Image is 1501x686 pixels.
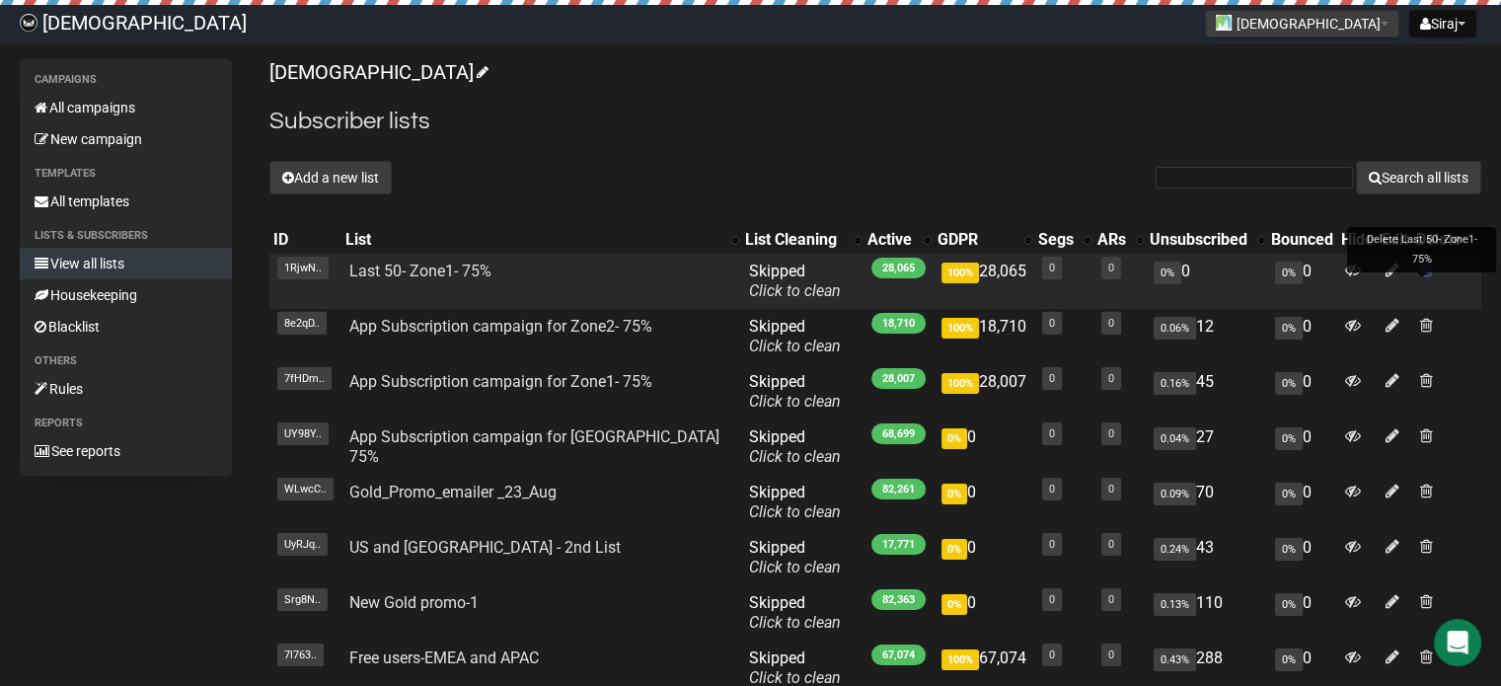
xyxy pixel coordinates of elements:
[20,311,232,343] a: Blacklist
[1267,226,1337,254] th: Bounced: No sort applied, sorting is disabled
[941,649,979,670] span: 100%
[1267,530,1337,585] td: 0
[277,422,329,445] span: UY98Y..
[277,312,327,335] span: 8e2qD..
[1097,230,1126,250] div: ARs
[1275,262,1303,284] span: 0%
[1146,419,1267,475] td: 27
[1154,648,1196,671] span: 0.43%
[1337,226,1378,254] th: Hide: No sort applied, sorting is disabled
[1049,593,1055,606] a: 0
[1049,538,1055,551] a: 0
[349,593,479,612] a: New Gold promo-1
[269,60,486,84] a: [DEMOGRAPHIC_DATA]
[941,539,967,560] span: 0%
[871,534,926,555] span: 17,771
[1108,427,1114,440] a: 0
[20,435,232,467] a: See reports
[749,593,841,632] span: Skipped
[1216,15,1232,31] img: 1.jpg
[277,257,329,279] span: 1RjwN..
[1409,10,1476,38] button: Siraj
[1049,372,1055,385] a: 0
[1271,230,1333,250] div: Bounced
[871,258,926,278] span: 28,065
[941,318,979,339] span: 100%
[1347,227,1496,272] div: Delete Last 50- Zone1- 75%
[934,585,1034,641] td: 0
[741,226,863,254] th: List Cleaning: No sort applied, activate to apply an ascending sort
[1154,262,1181,284] span: 0%
[1267,585,1337,641] td: 0
[20,68,232,92] li: Campaigns
[20,248,232,279] a: View all lists
[749,317,841,355] span: Skipped
[871,645,926,665] span: 67,074
[1275,538,1303,561] span: 0%
[1356,161,1481,194] button: Search all lists
[1049,262,1055,274] a: 0
[20,92,232,123] a: All campaigns
[1108,262,1114,274] a: 0
[1267,419,1337,475] td: 0
[20,186,232,217] a: All templates
[20,349,232,373] li: Others
[1049,483,1055,495] a: 0
[749,262,841,300] span: Skipped
[277,367,332,390] span: 7fHDm..
[1038,230,1074,250] div: Segs
[349,483,557,501] a: Gold_Promo_emailer _23_Aug
[941,428,967,449] span: 0%
[1108,372,1114,385] a: 0
[867,230,914,250] div: Active
[277,478,334,500] span: WLwcC..
[1146,226,1267,254] th: Unsubscribed: No sort applied, activate to apply an ascending sort
[871,589,926,610] span: 82,363
[269,161,392,194] button: Add a new list
[934,226,1034,254] th: GDPR: No sort applied, activate to apply an ascending sort
[20,14,38,32] img: 61ace9317f7fa0068652623cbdd82cc4
[749,372,841,411] span: Skipped
[1267,309,1337,364] td: 0
[1146,309,1267,364] td: 12
[749,558,841,576] a: Click to clean
[863,226,934,254] th: Active: No sort applied, activate to apply an ascending sort
[1275,427,1303,450] span: 0%
[1275,372,1303,395] span: 0%
[1275,483,1303,505] span: 0%
[1267,364,1337,419] td: 0
[1154,372,1196,395] span: 0.16%
[1434,619,1481,666] div: Open Intercom Messenger
[1146,254,1267,309] td: 0
[1108,593,1114,606] a: 0
[1108,483,1114,495] a: 0
[1093,226,1146,254] th: ARs: No sort applied, activate to apply an ascending sort
[20,279,232,311] a: Housekeeping
[1267,254,1337,309] td: 0
[1267,475,1337,530] td: 0
[1275,317,1303,340] span: 0%
[345,230,721,250] div: List
[1146,475,1267,530] td: 70
[749,538,841,576] span: Skipped
[349,538,621,557] a: US and [GEOGRAPHIC_DATA] - 2nd List
[1154,483,1196,505] span: 0.09%
[1154,427,1196,450] span: 0.04%
[1049,317,1055,330] a: 0
[749,613,841,632] a: Click to clean
[749,502,841,521] a: Click to clean
[934,309,1034,364] td: 18,710
[934,475,1034,530] td: 0
[1341,230,1374,250] div: Hide
[934,364,1034,419] td: 28,007
[20,373,232,405] a: Rules
[349,372,652,391] a: App Subscription campaign for Zone1- 75%
[20,123,232,155] a: New campaign
[1205,10,1399,38] button: [DEMOGRAPHIC_DATA]
[941,484,967,504] span: 0%
[938,230,1014,250] div: GDPR
[934,530,1034,585] td: 0
[745,230,844,250] div: List Cleaning
[1154,317,1196,340] span: 0.06%
[20,224,232,248] li: Lists & subscribers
